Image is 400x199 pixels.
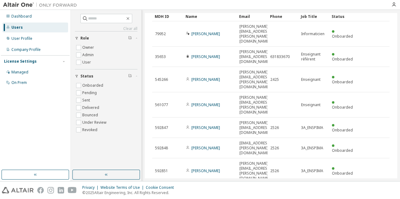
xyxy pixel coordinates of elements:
img: youtube.svg [68,187,77,193]
span: Onboarded [332,171,353,176]
span: Clear filter [128,36,132,41]
span: [PERSON_NAME][EMAIL_ADDRESS][DOMAIN_NAME] [239,120,271,135]
a: [PERSON_NAME] [191,31,220,36]
a: [PERSON_NAME] [191,125,220,130]
div: Privacy [82,185,100,190]
span: 592847 [155,125,168,130]
span: 79952 [155,31,166,36]
span: 3A_ENSPIMA [301,125,323,130]
img: linkedin.svg [58,187,64,193]
label: Onboarded [82,82,104,89]
span: [EMAIL_ADDRESS][PERSON_NAME][DOMAIN_NAME] [239,141,271,155]
span: Onboarded [332,148,353,153]
span: Clear filter [128,74,132,79]
label: User [82,59,92,66]
label: Sent [82,97,91,104]
label: Delivered [82,104,100,111]
label: Revoked [82,126,99,134]
span: 2526 [270,146,279,151]
label: Admin [82,51,95,59]
span: Onboarded [332,34,353,39]
div: On Prem [11,80,27,85]
span: [PERSON_NAME][EMAIL_ADDRESS][DOMAIN_NAME] [239,49,271,64]
span: 35653 [155,54,166,59]
span: Onboarded [332,79,353,85]
span: 2526 [270,125,279,130]
div: Job Title [301,11,327,21]
div: User Profile [11,36,32,41]
div: Email [239,11,265,21]
img: altair_logo.svg [2,187,34,193]
a: [PERSON_NAME] [191,102,220,107]
img: Altair One [3,2,80,8]
span: Role [80,36,89,41]
div: MDH ID [155,11,181,21]
span: 592851 [155,168,168,173]
span: 2425 [270,77,279,82]
span: Onboarded [332,56,353,62]
span: 561077 [155,102,168,107]
span: Enseignant [301,77,320,82]
span: Enseignant [301,102,320,107]
span: [PERSON_NAME][EMAIL_ADDRESS][PERSON_NAME][DOMAIN_NAME] [239,161,271,181]
span: Onboarded [332,105,353,110]
span: Status [80,74,93,79]
span: 631833670 [270,54,290,59]
label: Pending [82,89,98,97]
span: 545266 [155,77,168,82]
div: Name [186,11,234,21]
span: [PERSON_NAME][EMAIL_ADDRESS][PERSON_NAME][DOMAIN_NAME] [239,70,271,89]
span: 3A_ENSPIMA [301,168,323,173]
a: [PERSON_NAME] [191,54,220,59]
label: Owner [82,44,95,51]
button: Role [75,31,137,45]
span: 3A_ENSPIMA [301,146,323,151]
span: [PERSON_NAME][EMAIL_ADDRESS][PERSON_NAME][DOMAIN_NAME] [239,24,271,44]
span: Enseignant référent [301,52,326,62]
button: Status [75,69,137,83]
div: License Settings [4,59,37,64]
img: facebook.svg [37,187,44,193]
div: Managed [11,70,28,75]
div: Phone [270,11,296,21]
div: Company Profile [11,47,41,52]
a: [PERSON_NAME] [191,77,220,82]
img: instagram.svg [47,187,54,193]
a: Clear all [75,26,137,31]
a: [PERSON_NAME] [191,168,220,173]
div: Status [332,11,357,21]
label: Under Review [82,119,108,126]
div: Users [11,25,23,30]
label: Bounced [82,111,99,119]
span: [PERSON_NAME][EMAIL_ADDRESS][PERSON_NAME][DOMAIN_NAME] [239,95,271,115]
div: Website Terms of Use [100,185,146,190]
span: Onboarded [332,127,353,133]
span: Informaticien [301,31,324,36]
div: Cookie Consent [146,185,178,190]
p: © 2025 Altair Engineering, Inc. All Rights Reserved. [82,190,178,195]
span: 2526 [270,168,279,173]
div: Dashboard [11,14,32,19]
a: [PERSON_NAME] [191,145,220,151]
span: 592848 [155,146,168,151]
